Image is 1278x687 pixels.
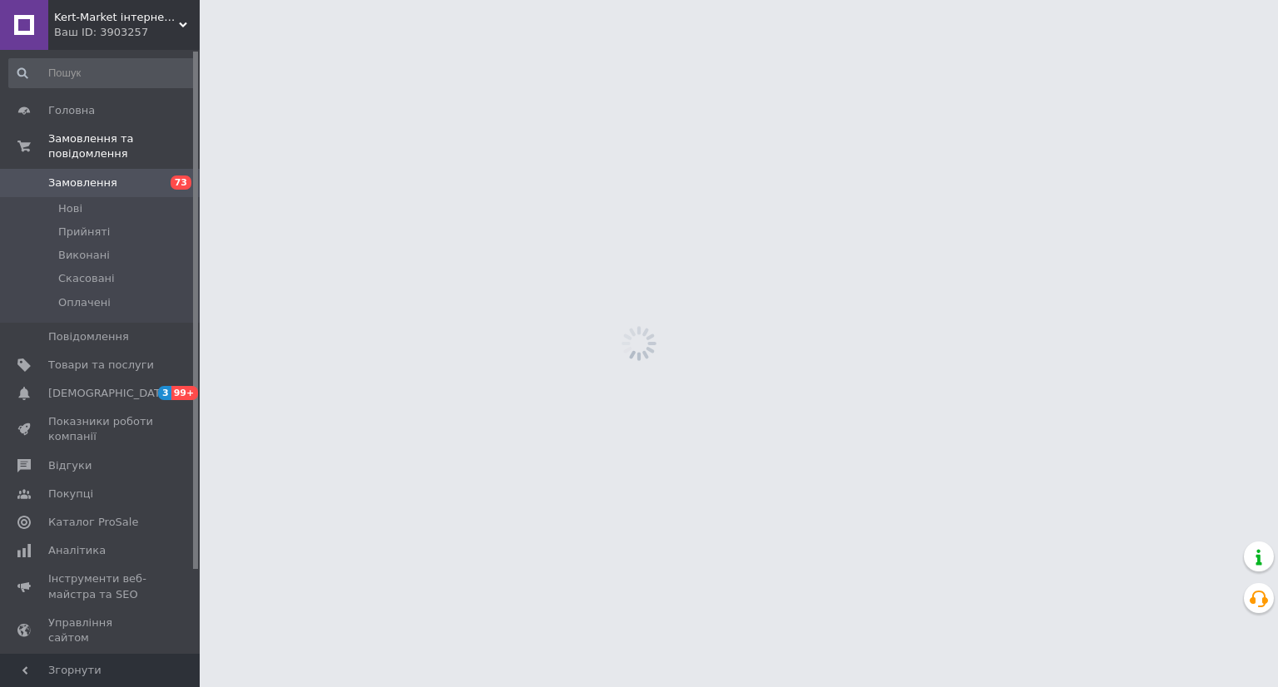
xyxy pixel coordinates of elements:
[48,386,171,401] span: [DEMOGRAPHIC_DATA]
[48,487,93,502] span: Покупці
[48,329,129,344] span: Повідомлення
[58,225,110,240] span: Прийняті
[171,386,199,400] span: 99+
[48,175,117,190] span: Замовлення
[48,103,95,118] span: Головна
[58,201,82,216] span: Нові
[48,543,106,558] span: Аналітика
[48,571,154,601] span: Інструменти веб-майстра та SEO
[58,271,115,286] span: Скасовані
[48,414,154,444] span: Показники роботи компанії
[171,175,191,190] span: 73
[48,515,138,530] span: Каталог ProSale
[48,131,200,161] span: Замовлення та повідомлення
[48,358,154,373] span: Товари та послуги
[158,386,171,400] span: 3
[54,25,200,40] div: Ваш ID: 3903257
[58,248,110,263] span: Виконані
[54,10,179,25] span: Kert-Market інтернет магазин
[48,458,92,473] span: Відгуки
[48,615,154,645] span: Управління сайтом
[58,295,111,310] span: Оплачені
[8,58,196,88] input: Пошук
